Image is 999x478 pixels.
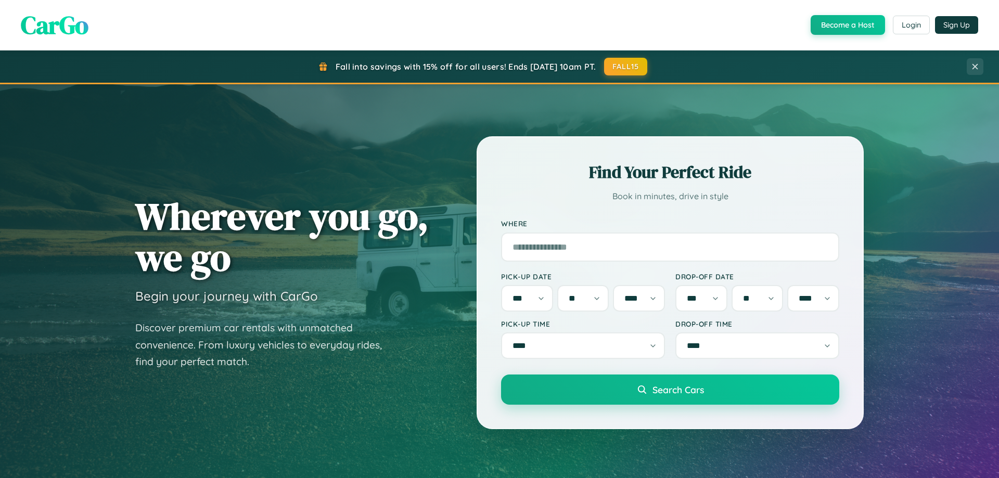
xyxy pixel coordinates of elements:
span: Search Cars [652,384,704,395]
button: FALL15 [604,58,648,75]
p: Book in minutes, drive in style [501,189,839,204]
h3: Begin your journey with CarGo [135,288,318,304]
span: Fall into savings with 15% off for all users! Ends [DATE] 10am PT. [336,61,596,72]
p: Discover premium car rentals with unmatched convenience. From luxury vehicles to everyday rides, ... [135,319,395,370]
span: CarGo [21,8,88,42]
button: Sign Up [935,16,978,34]
label: Drop-off Time [675,319,839,328]
button: Become a Host [811,15,885,35]
button: Login [893,16,930,34]
label: Pick-up Date [501,272,665,281]
h1: Wherever you go, we go [135,196,429,278]
label: Pick-up Time [501,319,665,328]
button: Search Cars [501,374,839,405]
label: Where [501,219,839,228]
h2: Find Your Perfect Ride [501,161,839,184]
label: Drop-off Date [675,272,839,281]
